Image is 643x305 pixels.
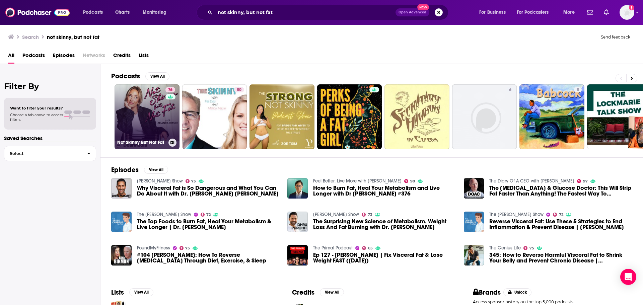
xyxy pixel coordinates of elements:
a: The Jesse Chappus Show [137,212,191,217]
img: 345: How to Reverse Harmful Visceral Fat to Shrink Your Belly and Prevent Chronic Disease | Sean ... [464,245,484,265]
button: open menu [138,7,175,18]
a: Show notifications dropdown [584,7,596,18]
a: 76 [165,87,175,92]
img: Podchaser - Follow, Share and Rate Podcasts [5,6,70,19]
span: 73 [191,180,196,183]
a: ListsView All [111,288,153,297]
span: How to Burn Fat, Heal Your Metabolism and Live Longer with Dr [PERSON_NAME] #376 [313,185,456,197]
a: Reverse Visceral Fat: Use These 5 Strategies to End Inflammation & Prevent Disease | Dr. Sean O’Mara [489,219,632,230]
a: EpisodesView All [111,166,168,174]
a: The Top Foods to Burn Fat, Heal Your Metabolism & Live Longer | Dr. William Li [137,219,280,230]
a: 6 [452,84,517,149]
a: The Jesse Chappus Show [489,212,544,217]
a: 73 [362,213,372,217]
a: The Primal Podcast [313,245,353,251]
span: More [563,8,575,17]
a: CreditsView All [292,288,344,297]
span: 90 [410,180,415,183]
span: 6 [509,87,511,93]
span: 75 [529,247,534,250]
a: The Genius Life [489,245,521,251]
span: 76 [168,87,172,93]
h2: Credits [292,288,314,297]
h3: Search [22,34,39,40]
span: 75 [185,247,190,250]
a: Why Visceral Fat is So Dangerous and What You Can Do About It with Dr. Ana Claudia Rosa [137,185,280,197]
img: #104 Dr. Ben Bikman: How To Reverse Insulin Resistance Through Diet, Exercise, & Sleep [111,245,132,265]
span: 73 [368,213,372,216]
svg: Add a profile image [629,5,634,10]
span: #104 [PERSON_NAME]: How To Reverse [MEDICAL_DATA] Through Diet, Exercise, & Sleep [137,252,280,263]
p: Access sponsor history on the top 5,000 podcasts. [473,299,632,304]
a: 72 [553,213,563,217]
span: Monitoring [143,8,166,17]
img: The Surprising New Science of Metabolism, Weight Loss And Fat Burning with Dr. William Li [287,212,308,232]
a: Feel Better, Live More with Dr Rangan Chatterjee [313,178,402,184]
button: View All [129,288,153,296]
span: 97 [583,180,588,183]
h2: Podcasts [111,72,140,80]
a: 50 [234,87,244,92]
span: 345: How to Reverse Harmful Visceral Fat to Shrink Your Belly and Prevent Chronic Disease | [PERS... [489,252,632,263]
img: The Top Foods to Burn Fat, Heal Your Metabolism & Live Longer | Dr. William Li [111,212,132,232]
img: User Profile [620,5,634,20]
span: Podcasts [83,8,103,17]
a: PodcastsView All [111,72,169,80]
span: New [417,4,429,10]
img: The Insulin & Glucose Doctor: This Will Strip Fat Faster Than Anything! ⁠The Fastest Way To Alzhe... [464,178,484,199]
a: Podcasts [22,50,45,64]
h2: Lists [111,288,124,297]
a: Ep 127 - Ben Azadi | Fix Visceral Fat & Lose Weight FAST (In 14 Days) [313,252,456,263]
a: Show notifications dropdown [601,7,612,18]
span: Charts [115,8,130,17]
span: Select [4,151,82,156]
h2: Brands [473,288,501,297]
a: Lists [139,50,149,64]
span: 72 [559,213,563,216]
a: 97 [577,179,588,183]
img: Reverse Visceral Fat: Use These 5 Strategies to End Inflammation & Prevent Disease | Dr. Sean O’Mara [464,212,484,232]
h2: Episodes [111,166,139,174]
span: Ep 127 - [PERSON_NAME] | Fix Visceral Fat & Lose Weight FAST ([DATE]) [313,252,456,263]
button: Show profile menu [620,5,634,20]
a: Episodes [53,50,75,64]
span: Reverse Visceral Fat: Use These 5 Strategies to End Inflammation & Prevent Disease | [PERSON_NAME] [489,219,632,230]
h2: Filter By [4,81,96,91]
a: Dhru Purohit Show [137,178,183,184]
a: 75 [523,246,534,250]
span: 50 [237,87,241,93]
span: Open Advanced [399,11,426,14]
h3: not skinny, but not fat [47,34,99,40]
a: 65 [362,246,373,250]
span: The [MEDICAL_DATA] & Glucose Doctor: This Will Strip Fat Faster Than Anything! ⁠The Fastest Way T... [489,185,632,197]
input: Search podcasts, credits, & more... [215,7,396,18]
div: Search podcasts, credits, & more... [203,5,455,20]
button: View All [320,288,344,296]
a: Credits [113,50,131,64]
img: Ep 127 - Ben Azadi | Fix Visceral Fat & Lose Weight FAST (In 14 Days) [287,245,308,265]
a: Charts [111,7,134,18]
span: The Top Foods to Burn Fat, Heal Your Metabolism & Live Longer | Dr. [PERSON_NAME] [137,219,280,230]
a: 76Not Skinny But Not Fat [115,84,180,149]
a: All [8,50,14,64]
button: Unlock [503,288,532,296]
button: open menu [512,7,559,18]
a: FoundMyFitness [137,245,170,251]
a: 90 [404,179,415,183]
span: 65 [368,247,373,250]
img: Why Visceral Fat is So Dangerous and What You Can Do About It with Dr. Ana Claudia Rosa [111,178,132,199]
span: Want to filter your results? [10,106,63,110]
a: The Diary Of A CEO with Steven Bartlett [489,178,574,184]
a: How to Burn Fat, Heal Your Metabolism and Live Longer with Dr William Li #376 [313,185,456,197]
a: 75 [180,246,190,250]
button: Open AdvancedNew [396,8,429,16]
